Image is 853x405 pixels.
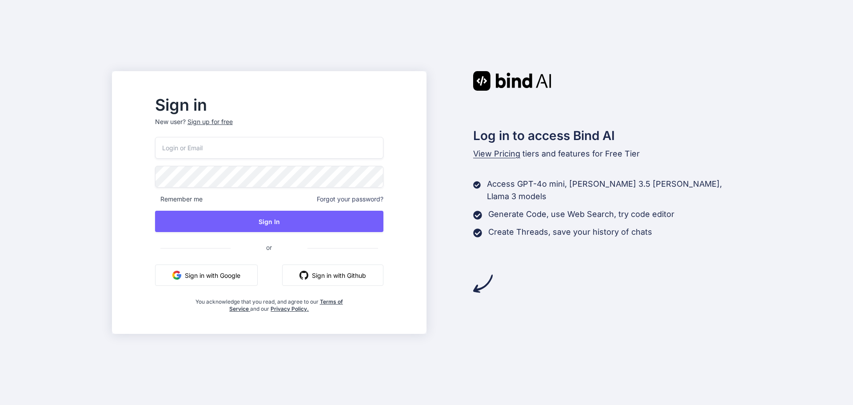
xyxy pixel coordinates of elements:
p: New user? [155,117,383,137]
p: Access GPT-4o mini, [PERSON_NAME] 3.5 [PERSON_NAME], Llama 3 models [487,178,741,203]
img: google [172,271,181,280]
p: Create Threads, save your history of chats [488,226,652,238]
span: or [231,237,307,258]
input: Login or Email [155,137,383,159]
h2: Log in to access Bind AI [473,126,741,145]
img: github [299,271,308,280]
div: You acknowledge that you read, and agree to our and our [193,293,345,313]
a: Terms of Service [229,298,343,312]
img: arrow [473,274,493,293]
span: View Pricing [473,149,520,158]
button: Sign in with Github [282,265,383,286]
span: Remember me [155,195,203,204]
div: Sign up for free [187,117,233,126]
button: Sign in with Google [155,265,258,286]
p: tiers and features for Free Tier [473,148,741,160]
span: Forgot your password? [317,195,383,204]
button: Sign In [155,211,383,232]
img: Bind AI logo [473,71,551,91]
p: Generate Code, use Web Search, try code editor [488,208,674,221]
h2: Sign in [155,98,383,112]
a: Privacy Policy. [271,305,309,312]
